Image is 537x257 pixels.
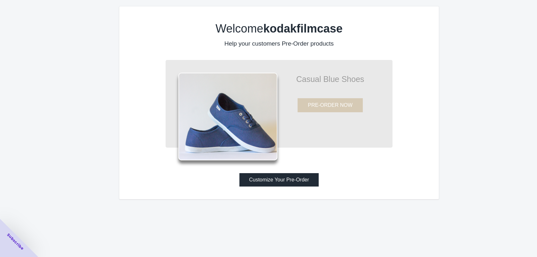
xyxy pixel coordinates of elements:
button: Customize Your Pre-Order [239,173,319,187]
span: Subscribe [6,232,25,251]
p: Casual Blue Shoes [277,76,383,82]
label: Welcome [215,22,343,35]
label: Help your customers Pre-Order products [224,40,334,47]
b: kodakfilmcase [263,22,343,35]
button: PRE-ORDER NOW [298,98,363,112]
img: shoes.png [178,73,277,160]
